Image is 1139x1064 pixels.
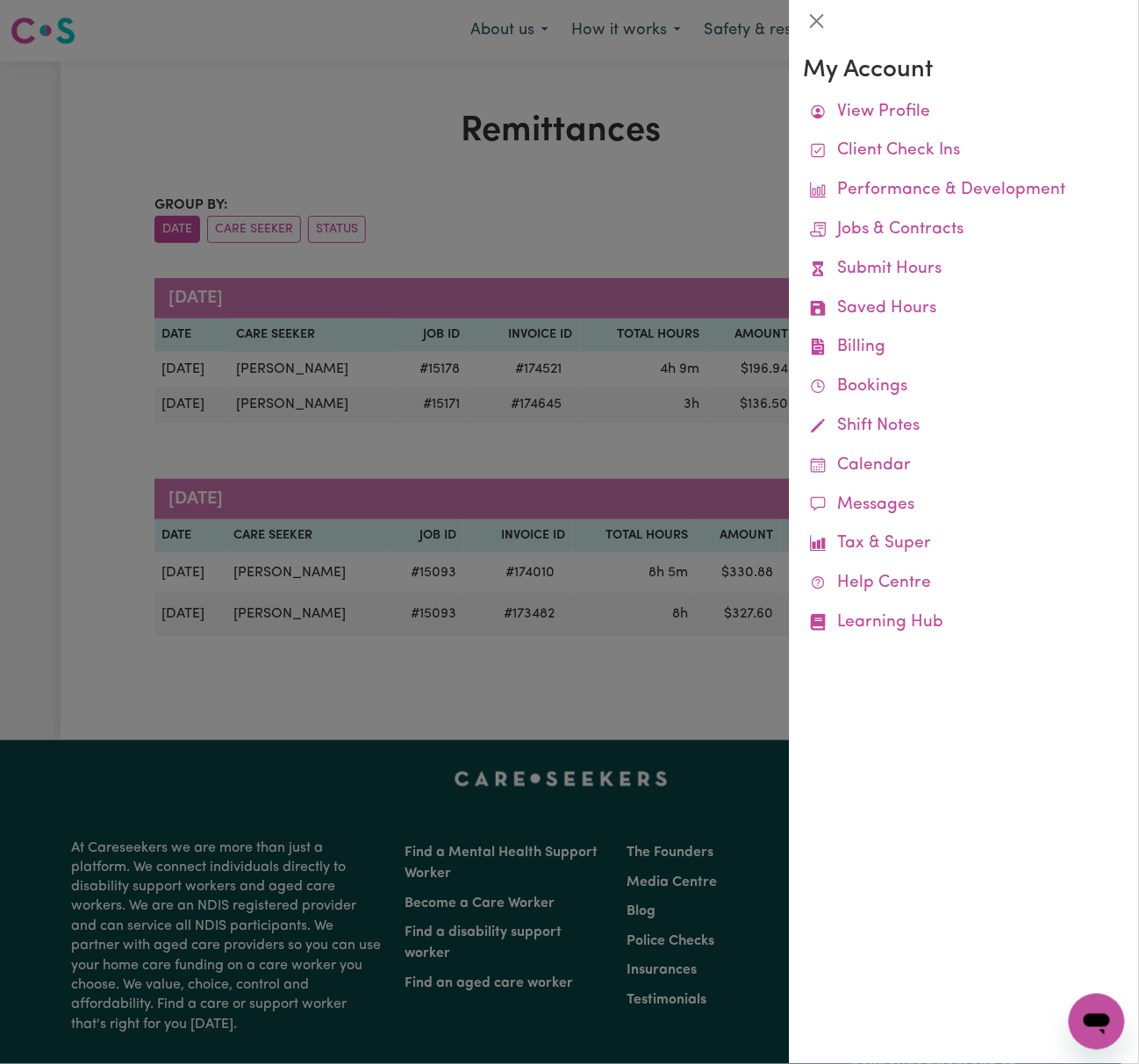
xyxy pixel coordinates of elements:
a: Bookings [803,368,1125,407]
a: Saved Hours [803,289,1125,329]
a: Submit Hours [803,250,1125,289]
a: Performance & Development [803,171,1125,211]
a: Client Check Ins [803,132,1125,171]
a: Learning Hub [803,603,1125,643]
button: Close [803,7,831,35]
iframe: Button to launch messaging window [1069,994,1125,1050]
a: Help Centre [803,564,1125,603]
a: Calendar [803,446,1125,486]
a: Billing [803,328,1125,368]
a: Messages [803,486,1125,525]
a: Shift Notes [803,407,1125,446]
a: Jobs & Contracts [803,211,1125,250]
a: Tax & Super [803,525,1125,564]
h3: My Account [803,56,1125,86]
a: View Profile [803,93,1125,132]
